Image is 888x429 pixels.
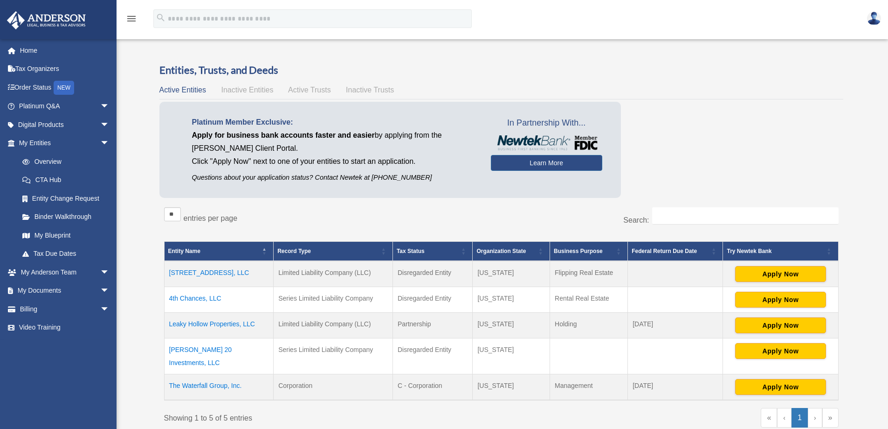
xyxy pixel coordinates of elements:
[7,60,124,78] a: Tax Organizers
[550,374,628,401] td: Management
[723,242,838,261] th: Try Newtek Bank : Activate to sort
[164,242,274,261] th: Entity Name: Activate to invert sorting
[473,338,550,374] td: [US_STATE]
[792,408,808,428] a: 1
[164,313,274,338] td: Leaky Hollow Properties, LLC
[100,134,119,153] span: arrow_drop_down
[491,116,602,131] span: In Partnership With...
[274,242,393,261] th: Record Type: Activate to sort
[164,374,274,401] td: The Waterfall Group, Inc.
[164,287,274,313] td: 4th Chances, LLC
[274,287,393,313] td: Series Limited Liability Company
[476,248,526,254] span: Organization State
[392,374,472,401] td: C - Corporation
[735,266,826,282] button: Apply Now
[554,248,603,254] span: Business Purpose
[735,292,826,308] button: Apply Now
[277,248,311,254] span: Record Type
[632,248,697,254] span: Federal Return Due Date
[159,86,206,94] span: Active Entities
[100,281,119,301] span: arrow_drop_down
[777,408,792,428] a: Previous
[7,281,124,300] a: My Documentsarrow_drop_down
[397,248,425,254] span: Tax Status
[496,135,598,150] img: NewtekBankLogoSM.png
[628,313,723,338] td: [DATE]
[184,214,238,222] label: entries per page
[623,216,649,224] label: Search:
[13,171,119,190] a: CTA Hub
[168,248,200,254] span: Entity Name
[192,116,477,129] p: Platinum Member Exclusive:
[392,338,472,374] td: Disregarded Entity
[7,318,124,337] a: Video Training
[274,374,393,401] td: Corporation
[473,261,550,287] td: [US_STATE]
[7,97,124,116] a: Platinum Q&Aarrow_drop_down
[126,13,137,24] i: menu
[13,189,119,208] a: Entity Change Request
[126,16,137,24] a: menu
[473,313,550,338] td: [US_STATE]
[822,408,839,428] a: Last
[473,287,550,313] td: [US_STATE]
[192,172,477,183] p: Questions about your application status? Contact Newtek at [PHONE_NUMBER]
[473,242,550,261] th: Organization State: Activate to sort
[192,129,477,155] p: by applying from the [PERSON_NAME] Client Portal.
[392,313,472,338] td: Partnership
[473,374,550,401] td: [US_STATE]
[100,300,119,319] span: arrow_drop_down
[7,300,124,318] a: Billingarrow_drop_down
[164,338,274,374] td: [PERSON_NAME] 20 Investments, LLC
[550,287,628,313] td: Rental Real Estate
[13,226,119,245] a: My Blueprint
[346,86,394,94] span: Inactive Trusts
[628,242,723,261] th: Federal Return Due Date: Activate to sort
[550,242,628,261] th: Business Purpose: Activate to sort
[727,246,824,257] div: Try Newtek Bank
[54,81,74,95] div: NEW
[7,134,119,153] a: My Entitiesarrow_drop_down
[164,408,495,425] div: Showing 1 to 5 of 5 entries
[100,97,119,116] span: arrow_drop_down
[274,338,393,374] td: Series Limited Liability Company
[808,408,822,428] a: Next
[274,313,393,338] td: Limited Liability Company (LLC)
[735,379,826,395] button: Apply Now
[761,408,777,428] a: First
[13,245,119,263] a: Tax Due Dates
[628,374,723,401] td: [DATE]
[221,86,273,94] span: Inactive Entities
[192,155,477,168] p: Click "Apply Now" next to one of your entities to start an application.
[867,12,881,25] img: User Pic
[159,63,843,77] h3: Entities, Trusts, and Deeds
[7,78,124,97] a: Order StatusNEW
[7,41,124,60] a: Home
[192,131,375,139] span: Apply for business bank accounts faster and easier
[550,313,628,338] td: Holding
[13,208,119,226] a: Binder Walkthrough
[392,242,472,261] th: Tax Status: Activate to sort
[7,115,124,134] a: Digital Productsarrow_drop_down
[274,261,393,287] td: Limited Liability Company (LLC)
[7,263,124,281] a: My Anderson Teamarrow_drop_down
[735,317,826,333] button: Apply Now
[13,152,114,171] a: Overview
[288,86,331,94] span: Active Trusts
[100,115,119,134] span: arrow_drop_down
[735,343,826,359] button: Apply Now
[164,261,274,287] td: [STREET_ADDRESS], LLC
[392,287,472,313] td: Disregarded Entity
[156,13,166,23] i: search
[4,11,89,29] img: Anderson Advisors Platinum Portal
[392,261,472,287] td: Disregarded Entity
[550,261,628,287] td: Flipping Real Estate
[491,155,602,171] a: Learn More
[100,263,119,282] span: arrow_drop_down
